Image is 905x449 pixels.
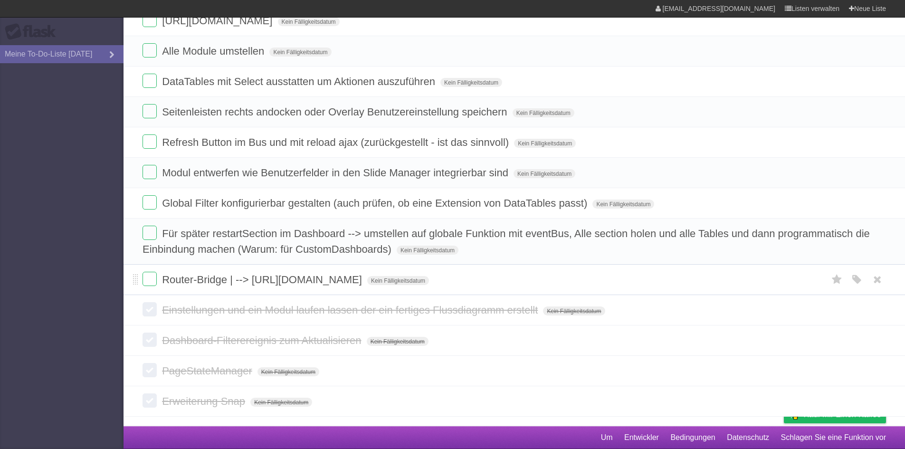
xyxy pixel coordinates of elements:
font: DataTables mit Select ausstatten um Aktionen auszuführen [162,76,435,87]
font: Datenschutz [727,433,769,441]
font: Schlagen Sie eine Funktion vor [781,433,886,441]
font: Kein Fälligkeitsdatum [400,247,455,254]
label: Erledigt [143,195,157,210]
font: PageStateManager [162,365,252,377]
font: Neue Liste [854,5,886,12]
label: Erledigt [143,226,157,240]
font: Seitenleisten rechts andocken oder Overlay Benutzereinstellung speichern [162,106,507,118]
label: Erledigt [143,272,157,286]
label: Erledigt [143,302,157,316]
font: Kein Fälligkeitsdatum [261,369,315,375]
font: [URL][DOMAIN_NAME] [162,15,272,27]
font: Einstellungen und ein Modul laufen lassen der ein fertiges Flussdiagramm erstellt [162,304,538,316]
label: Erledigt [143,13,157,27]
font: Modul entwerfen wie Benutzerfelder in den Slide Manager integrierbar sind [162,167,508,179]
font: Kein Fälligkeitsdatum [596,201,650,208]
font: Um [601,433,613,441]
a: Bedingungen [670,429,715,447]
font: Bedingungen [670,433,715,441]
font: Kein Fälligkeitsdatum [518,140,572,147]
font: Kein Fälligkeitsdatum [371,277,425,284]
label: Erledigt [143,74,157,88]
font: Kein Fälligkeitsdatum [547,308,601,315]
font: Kein Fälligkeitsdatum [273,49,327,56]
label: Erledigt [143,43,157,57]
label: Sternaufgabe [828,272,846,287]
label: Erledigt [143,165,157,179]
a: Um [601,429,613,447]
label: Erledigt [143,333,157,347]
a: Schlagen Sie eine Funktion vor [781,429,886,447]
a: Datenschutz [727,429,769,447]
label: Erledigt [143,134,157,149]
font: Erweiterung Snap [162,395,245,407]
font: Kein Fälligkeitsdatum [444,79,498,86]
font: Dashboard-Filterereignis zum Aktualisieren [162,334,361,346]
font: Kein Fälligkeitsdatum [516,110,571,116]
label: Erledigt [143,393,157,408]
label: Erledigt [143,363,157,377]
font: Alle Module umstellen [162,45,264,57]
font: Refresh Button im Bus und mit reload ajax (zurückgestellt - ist das sinnvoll) [162,136,509,148]
font: Router-Bridge | --> [URL][DOMAIN_NAME] [162,274,362,286]
a: Entwickler [624,429,659,447]
font: Global Filter konfigurierbar gestalten (auch prüfen, ob eine Extension von DataTables passt) [162,197,587,209]
font: Entwickler [624,433,659,441]
font: Kein Fälligkeitsdatum [254,399,308,406]
font: Listen verwalten [791,5,839,12]
font: Kein Fälligkeitsdatum [371,338,425,345]
font: Für später restartSection im Dashboard --> umstellen auf globale Funktion mit eventBus, Alle sect... [143,228,870,255]
font: Meine To-Do-Liste [DATE] [5,50,92,58]
font: Kein Fälligkeitsdatum [282,19,336,25]
font: Kein Fälligkeitsdatum [517,171,572,177]
font: [EMAIL_ADDRESS][DOMAIN_NAME] [663,5,775,12]
label: Erledigt [143,104,157,118]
